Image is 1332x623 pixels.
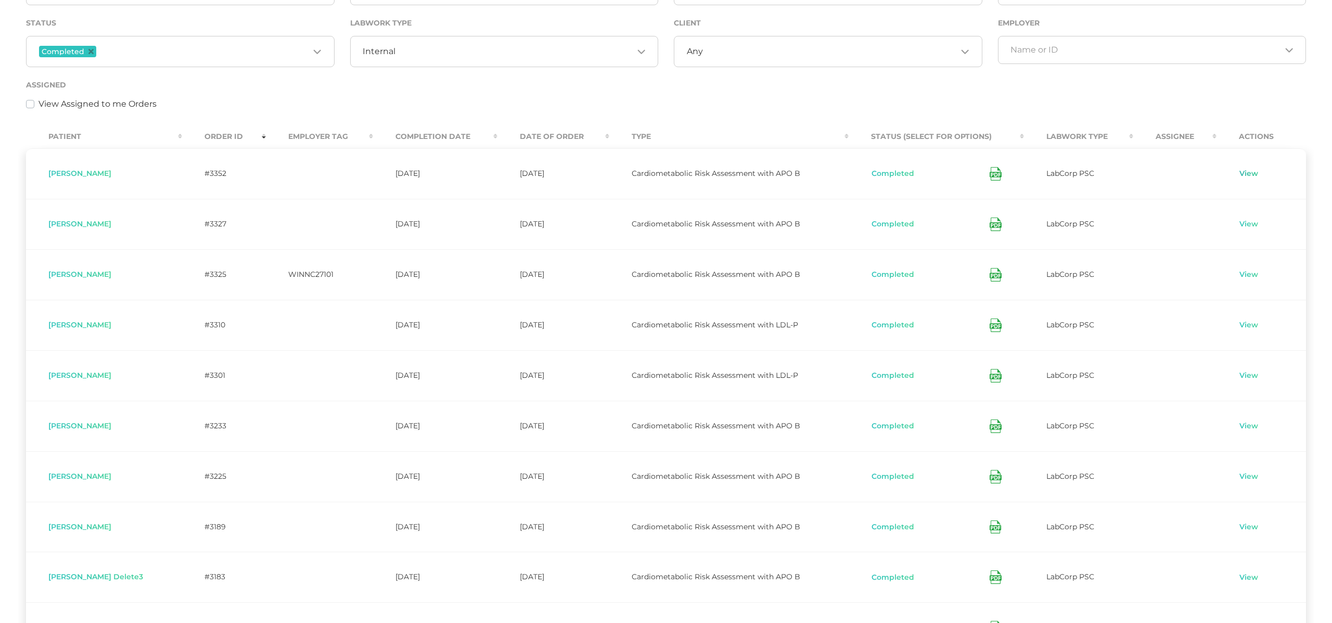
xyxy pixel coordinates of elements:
td: [DATE] [373,199,497,249]
div: Search for option [26,36,335,67]
span: LabCorp PSC [1046,320,1094,329]
a: View [1239,270,1259,280]
button: Completed [871,472,915,482]
a: View [1239,371,1259,381]
button: Completed [871,270,915,280]
td: [DATE] [373,401,497,451]
td: #3325 [182,249,265,300]
label: View Assigned to me Orders [39,98,157,110]
span: Cardiometabolic Risk Assessment with APO B [632,421,800,430]
input: Search for option [98,45,309,58]
td: #3189 [182,502,265,552]
button: Completed [871,371,915,381]
td: [DATE] [497,199,609,249]
td: #3327 [182,199,265,249]
td: [DATE] [497,552,609,602]
th: Type : activate to sort column ascending [609,125,849,148]
span: Cardiometabolic Risk Assessment with LDL-P [632,371,798,380]
input: Search for option [1010,45,1281,55]
span: LabCorp PSC [1046,421,1094,430]
label: Assigned [26,81,66,90]
button: Completed [871,169,915,179]
th: Order ID : activate to sort column ascending [182,125,265,148]
th: Employer Tag : activate to sort column ascending [266,125,373,148]
input: Search for option [395,46,633,57]
a: View [1239,421,1259,431]
span: LabCorp PSC [1046,522,1094,531]
button: Completed [871,421,915,431]
span: LabCorp PSC [1046,169,1094,178]
th: Date Of Order : activate to sort column ascending [497,125,609,148]
td: #3352 [182,148,265,199]
div: Search for option [998,36,1307,64]
a: View [1239,472,1259,482]
div: Search for option [674,36,982,67]
button: Completed [871,219,915,230]
span: Cardiometabolic Risk Assessment with APO B [632,219,800,228]
td: [DATE] [497,300,609,350]
span: [PERSON_NAME] [48,371,111,380]
span: [PERSON_NAME] Delete3 [48,572,143,581]
th: Labwork Type : activate to sort column ascending [1024,125,1133,148]
th: Assignee : activate to sort column ascending [1133,125,1216,148]
td: [DATE] [497,148,609,199]
button: Completed [871,320,915,330]
span: [PERSON_NAME] [48,320,111,329]
span: LabCorp PSC [1046,572,1094,581]
span: LabCorp PSC [1046,270,1094,279]
button: Deselect Completed [88,49,94,54]
a: View [1239,219,1259,230]
input: Search for option [703,46,957,57]
label: Status [26,19,56,28]
span: Cardiometabolic Risk Assessment with APO B [632,169,800,178]
td: [DATE] [497,350,609,401]
td: #3310 [182,300,265,350]
td: [DATE] [373,502,497,552]
button: Completed [871,573,915,583]
td: #3233 [182,401,265,451]
span: Cardiometabolic Risk Assessment with APO B [632,522,800,531]
td: #3301 [182,350,265,401]
span: Completed [42,48,84,55]
td: [DATE] [497,401,609,451]
label: Labwork Type [350,19,412,28]
a: View [1239,573,1259,583]
label: Client [674,19,701,28]
a: View [1239,320,1259,330]
div: Search for option [350,36,659,67]
span: [PERSON_NAME] [48,270,111,279]
th: Actions [1216,125,1306,148]
span: [PERSON_NAME] [48,219,111,228]
span: Cardiometabolic Risk Assessment with APO B [632,572,800,581]
td: #3225 [182,451,265,502]
span: [PERSON_NAME] [48,472,111,481]
a: View [1239,169,1259,179]
label: Employer [998,19,1040,28]
td: [DATE] [373,552,497,602]
span: Cardiometabolic Risk Assessment with LDL-P [632,320,798,329]
td: [DATE] [373,350,497,401]
span: [PERSON_NAME] [48,169,111,178]
span: LabCorp PSC [1046,472,1094,481]
th: Patient : activate to sort column ascending [26,125,182,148]
th: Status (Select for Options) : activate to sort column ascending [849,125,1024,148]
td: [DATE] [373,300,497,350]
span: Cardiometabolic Risk Assessment with APO B [632,472,800,481]
span: Internal [363,46,395,57]
span: LabCorp PSC [1046,371,1094,380]
td: WINNC27101 [266,249,373,300]
td: [DATE] [373,249,497,300]
td: [DATE] [373,148,497,199]
td: [DATE] [497,502,609,552]
span: [PERSON_NAME] [48,522,111,531]
td: [DATE] [497,249,609,300]
span: LabCorp PSC [1046,219,1094,228]
td: [DATE] [373,451,497,502]
a: View [1239,522,1259,532]
td: #3183 [182,552,265,602]
button: Completed [871,522,915,532]
td: [DATE] [497,451,609,502]
span: Cardiometabolic Risk Assessment with APO B [632,270,800,279]
th: Completion Date : activate to sort column ascending [373,125,497,148]
span: [PERSON_NAME] [48,421,111,430]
